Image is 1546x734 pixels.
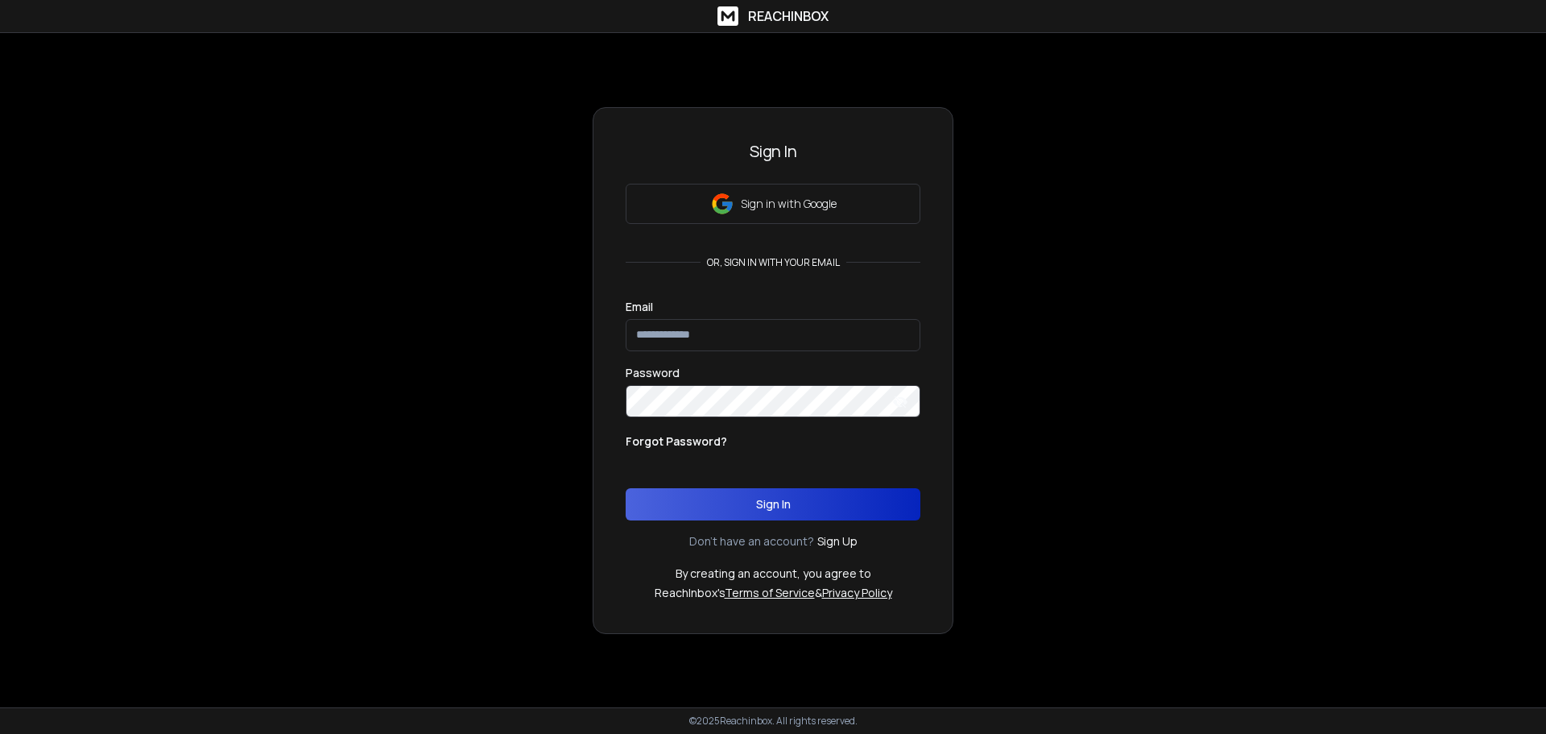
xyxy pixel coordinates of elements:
[717,6,829,26] a: ReachInbox
[689,533,814,549] p: Don't have an account?
[626,301,653,313] label: Email
[626,488,920,520] button: Sign In
[725,585,815,600] a: Terms of Service
[655,585,892,601] p: ReachInbox's &
[626,140,920,163] h3: Sign In
[741,196,837,212] p: Sign in with Google
[676,566,871,582] p: By creating an account, you agree to
[626,184,920,224] button: Sign in with Google
[822,585,892,600] a: Privacy Policy
[817,533,858,549] a: Sign Up
[689,715,858,728] p: © 2025 Reachinbox. All rights reserved.
[748,6,829,26] h1: ReachInbox
[626,433,727,450] p: Forgot Password?
[701,256,846,269] p: or, sign in with your email
[626,367,680,379] label: Password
